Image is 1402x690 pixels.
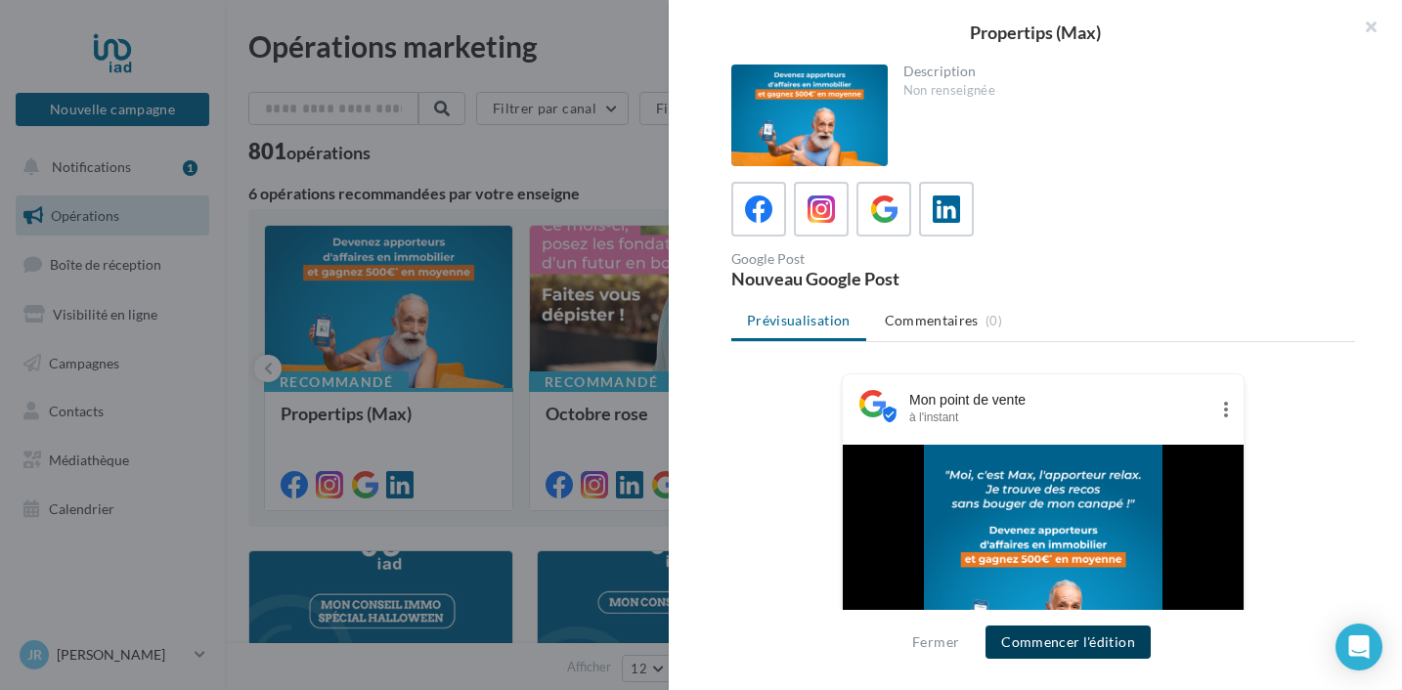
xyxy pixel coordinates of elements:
span: (0) [986,313,1002,328]
div: Propertips (Max) [700,23,1371,41]
div: Non renseignée [903,82,1340,100]
button: Commencer l'édition [986,625,1151,659]
div: Google Post [731,252,1035,266]
div: Description [903,65,1340,78]
div: Nouveau Google Post [731,270,1035,287]
div: à l'instant [909,410,1208,425]
span: Commentaires [885,311,979,330]
div: Open Intercom Messenger [1336,624,1382,670]
button: Fermer [904,630,967,654]
div: Mon point de vente [909,390,1208,410]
